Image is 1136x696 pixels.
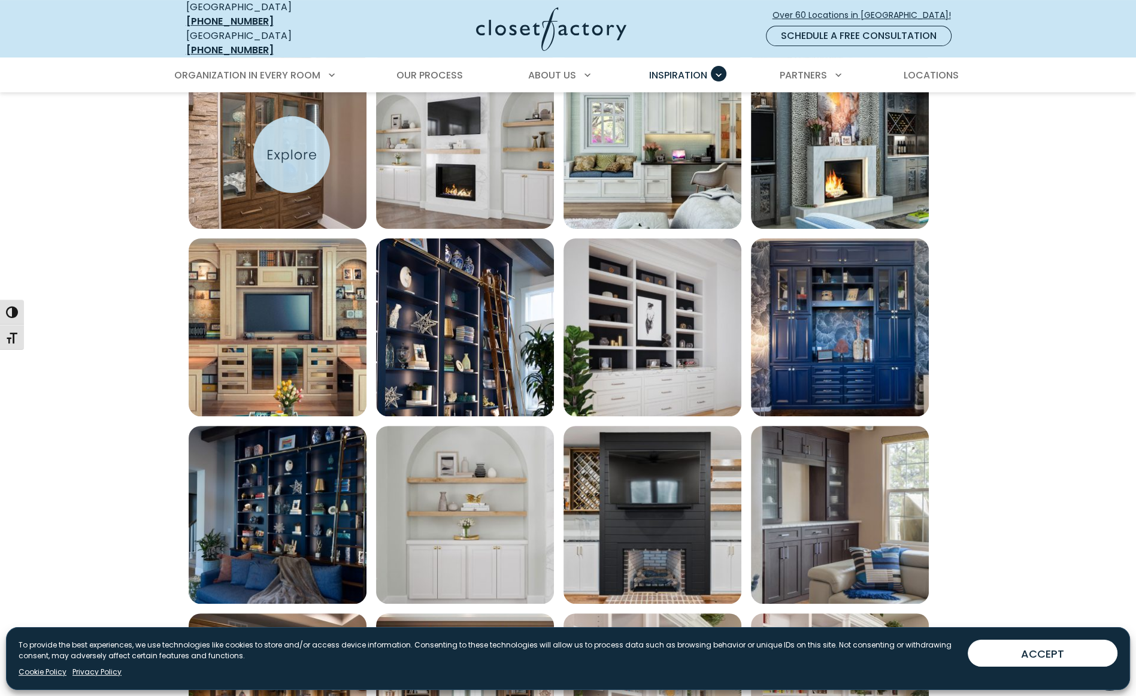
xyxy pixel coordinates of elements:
span: Our Process [396,68,463,82]
img: Contemporary built-in with white shelving and black backing and marble countertop [564,238,741,416]
span: Inspiration [649,68,707,82]
a: Open inspiration gallery to preview enlarged image [376,51,554,229]
a: Over 60 Locations in [GEOGRAPHIC_DATA]! [772,5,961,26]
a: [PHONE_NUMBER] [186,14,274,28]
a: Open inspiration gallery to preview enlarged image [189,51,366,229]
a: Open inspiration gallery to preview enlarged image [564,238,741,416]
a: Open inspiration gallery to preview enlarged image [564,426,741,604]
img: Hardrock Maple wall unit with pull-out desks and mirrored front doors. [189,238,366,416]
img: Elegant navy blue built-in cabinetry with glass doors and open shelving [751,238,929,416]
div: [GEOGRAPHIC_DATA] [186,29,360,58]
a: Open inspiration gallery to preview enlarged image [189,238,366,416]
span: Locations [903,68,958,82]
a: [PHONE_NUMBER] [186,43,274,57]
span: Organization in Every Room [174,68,320,82]
a: Open inspiration gallery to preview enlarged image [376,426,554,604]
a: Cookie Policy [19,667,66,677]
img: Closet Factory Logo [476,7,626,51]
img: White shaker wall unit with built-in window seat and work station. [564,51,741,229]
a: Schedule a Free Consultation [766,26,952,46]
img: Wall unit Rolling ladder [376,238,554,416]
img: Floor-to-ceiling blue wall unit with brass rail ladder, open shelving [189,426,366,604]
a: Open inspiration gallery to preview enlarged image [751,238,929,416]
img: Dark wood built-in cabinetry with upper and lower storage [751,426,929,604]
a: Open inspiration gallery to preview enlarged image [751,51,929,229]
a: Open inspiration gallery to preview enlarged image [189,426,366,604]
img: White base cabinets and wood floating shelving. [376,51,554,229]
a: Open inspiration gallery to preview enlarged image [564,51,741,229]
span: About Us [528,68,576,82]
a: Open inspiration gallery to preview enlarged image [751,426,929,604]
nav: Primary Menu [166,59,971,92]
span: Partners [780,68,827,82]
img: Modern alcove wall unit with light wood floating shelves and white lower cabinetry [376,426,554,604]
p: To provide the best experiences, we use technologies like cookies to store and/or access device i... [19,640,958,661]
button: ACCEPT [968,640,1117,667]
a: Privacy Policy [72,667,122,677]
img: Built-in wall unit in Rocky Mountain with LED light strips and glass inserts. [189,51,366,229]
span: Over 60 Locations in [GEOGRAPHIC_DATA]! [773,9,961,22]
img: Wall unit and media center with integrated TV mount and wine storage in wet bar. [751,51,929,229]
img: Custom wall unit with wine storage, glass cabinetry, and floating wood shelves flanking a firepla... [564,426,741,604]
a: Open inspiration gallery to preview enlarged image [376,238,554,416]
